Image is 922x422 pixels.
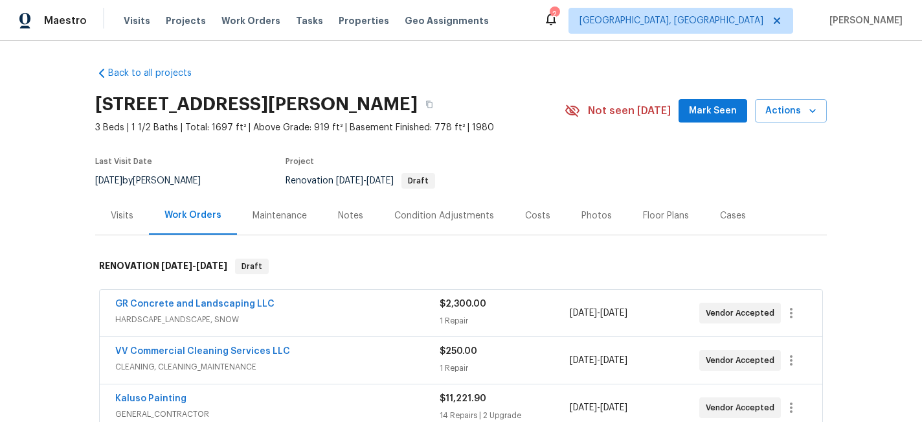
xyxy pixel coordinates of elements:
span: Actions [765,103,816,119]
span: Renovation [286,176,435,185]
a: Back to all projects [95,67,219,80]
span: Properties [339,14,389,27]
h6: RENOVATION [99,259,227,274]
span: Maestro [44,14,87,27]
div: Visits [111,209,133,222]
span: - [161,261,227,270]
span: Projects [166,14,206,27]
span: CLEANING, CLEANING_MAINTENANCE [115,360,440,373]
span: Vendor Accepted [706,354,780,367]
span: [DATE] [570,403,597,412]
span: [DATE] [95,176,122,185]
span: - [570,401,627,414]
span: Mark Seen [689,103,737,119]
span: Project [286,158,314,165]
div: by [PERSON_NAME] [95,173,216,189]
span: [DATE] [161,261,192,270]
span: Visits [124,14,150,27]
span: - [570,307,627,320]
span: GENERAL_CONTRACTOR [115,408,440,421]
span: Last Visit Date [95,158,152,165]
div: Notes [338,209,363,222]
span: [DATE] [366,176,394,185]
span: Not seen [DATE] [588,104,671,117]
span: Draft [236,260,267,273]
span: Geo Assignments [405,14,489,27]
div: Work Orders [164,209,221,222]
div: Photos [581,209,612,222]
span: [PERSON_NAME] [824,14,903,27]
div: Floor Plans [643,209,689,222]
span: [GEOGRAPHIC_DATA], [GEOGRAPHIC_DATA] [579,14,763,27]
span: Vendor Accepted [706,401,780,414]
div: Maintenance [253,209,307,222]
span: $2,300.00 [440,299,486,309]
span: Work Orders [221,14,280,27]
a: Kaluso Painting [115,394,186,403]
span: $250.00 [440,347,477,356]
span: $11,221.90 [440,394,486,403]
span: [DATE] [570,309,597,318]
button: Mark Seen [679,99,747,123]
div: 1 Repair [440,314,569,327]
span: Vendor Accepted [706,307,780,320]
span: [DATE] [600,356,627,365]
a: GR Concrete and Landscaping LLC [115,299,275,309]
span: Tasks [296,16,323,25]
span: HARDSCAPE_LANDSCAPE, SNOW [115,313,440,326]
button: Actions [755,99,827,123]
div: Condition Adjustments [394,209,494,222]
div: Cases [720,209,746,222]
span: - [570,354,627,367]
h2: [STREET_ADDRESS][PERSON_NAME] [95,98,418,111]
span: [DATE] [336,176,363,185]
span: [DATE] [600,403,627,412]
span: [DATE] [570,356,597,365]
div: RENOVATION [DATE]-[DATE]Draft [95,246,827,287]
div: Costs [525,209,550,222]
span: - [336,176,394,185]
div: 2 [550,8,559,21]
a: VV Commercial Cleaning Services LLC [115,347,290,356]
span: 3 Beds | 1 1/2 Baths | Total: 1697 ft² | Above Grade: 919 ft² | Basement Finished: 778 ft² | 1980 [95,121,565,134]
span: [DATE] [600,309,627,318]
span: [DATE] [196,261,227,270]
div: 14 Repairs | 2 Upgrade [440,409,569,422]
div: 1 Repair [440,362,569,375]
span: Draft [403,177,434,185]
button: Copy Address [418,93,441,116]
